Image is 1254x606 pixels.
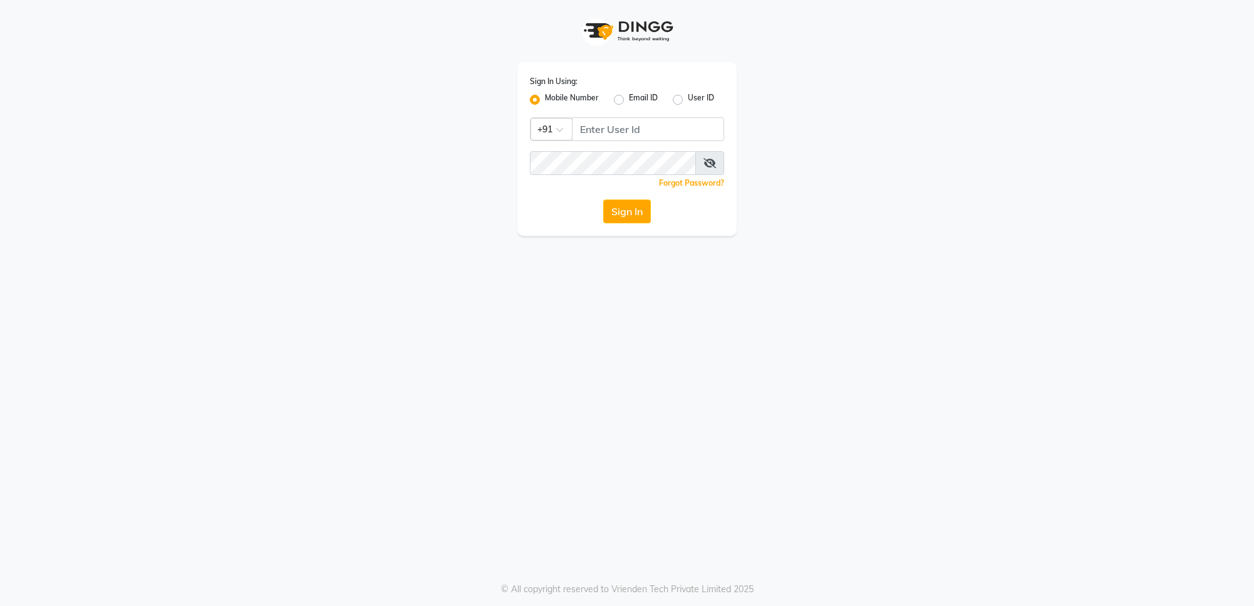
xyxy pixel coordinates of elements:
img: logo1.svg [577,13,677,50]
input: Username [530,151,696,175]
label: User ID [688,92,714,107]
button: Sign In [603,199,651,223]
a: Forgot Password? [659,178,724,188]
label: Mobile Number [545,92,599,107]
label: Email ID [629,92,658,107]
input: Username [572,117,724,141]
label: Sign In Using: [530,76,577,87]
